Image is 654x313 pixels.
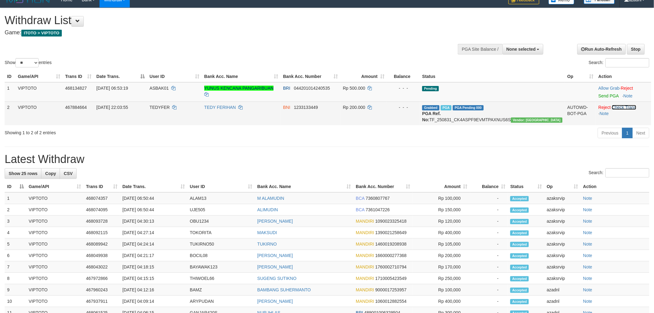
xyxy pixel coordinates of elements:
td: 468074357 [83,192,120,204]
a: MAKSUDI [257,230,277,235]
td: azaksrvip [544,273,581,284]
a: Note [600,111,609,116]
th: Op: activate to sort column ascending [544,181,581,192]
span: Copy 1660000277368 to clipboard [375,253,406,258]
td: [DATE] 04:15:15 [120,273,187,284]
td: VIPTOTO [15,82,63,102]
span: Accepted [510,196,529,201]
td: 5 [5,238,26,250]
th: Status [420,71,565,82]
td: Rp 150,000 [413,204,470,216]
span: [DATE] 22:03:55 [96,105,128,110]
input: Search: [605,58,649,67]
th: Game/API: activate to sort column ascending [26,181,83,192]
td: 6 [5,250,26,261]
span: Copy 1060012882554 to clipboard [375,299,406,304]
a: ALIMUDIN [257,207,278,212]
a: Send PGA [598,93,618,98]
a: SUGENG SUTIKNO [257,276,297,281]
label: Show entries [5,58,52,67]
a: Run Auto-Refresh [577,44,626,54]
th: Amount: activate to sort column ascending [413,181,470,192]
span: Copy 1760002710794 to clipboard [375,264,406,269]
td: Rp 120,000 [413,216,470,227]
td: OBU1234 [187,216,255,227]
a: CSV [60,168,77,179]
td: [DATE] 06:50:44 [120,204,187,216]
td: - [470,204,508,216]
td: TUKIRNO50 [187,238,255,250]
span: Rp 200.000 [343,105,365,110]
span: MANDIRI [356,242,374,247]
span: Accepted [510,230,529,236]
td: · · [596,101,651,125]
th: Game/API: activate to sort column ascending [15,71,63,82]
td: 4 [5,227,26,238]
a: YUNUS KENCANA PANGARIBUAN [204,86,274,91]
td: 468092115 [83,227,120,238]
td: VIPTOTO [26,216,83,227]
td: 7 [5,261,26,273]
a: Show 25 rows [5,168,41,179]
span: Copy [45,171,56,176]
td: 8 [5,273,26,284]
th: User ID: activate to sort column ascending [187,181,255,192]
span: MANDIRI [356,276,374,281]
a: Note [583,287,592,292]
a: Previous [598,128,622,138]
td: Rp 100,000 [413,284,470,296]
a: TEDY FERIHAN [204,105,236,110]
label: Search: [589,168,649,178]
td: - [470,261,508,273]
span: MANDIRI [356,299,374,304]
label: Search: [589,58,649,67]
span: Accepted [510,219,529,224]
span: MANDIRI [356,219,374,224]
h1: Latest Withdraw [5,153,649,165]
th: Date Trans.: activate to sort column descending [94,71,147,82]
a: 1 [622,128,633,138]
span: Copy 044201014240535 to clipboard [294,86,330,91]
td: 467972866 [83,273,120,284]
span: BRI [283,86,290,91]
a: Stop [627,44,645,54]
td: 468089942 [83,238,120,250]
td: azadnl [544,296,581,307]
th: ID [5,71,15,82]
th: Status: activate to sort column ascending [508,181,544,192]
a: Allow Grab [598,86,619,91]
span: Marked by azaksrvip [441,105,452,110]
td: 468049938 [83,250,120,261]
td: VIPTOTO [26,238,83,250]
td: VIPTOTO [26,227,83,238]
a: [PERSON_NAME] [257,253,293,258]
td: 9 [5,284,26,296]
span: [DATE] 06:53:19 [96,86,128,91]
td: [DATE] 04:27:14 [120,227,187,238]
th: ID: activate to sort column descending [5,181,26,192]
td: VIPTOTO [26,250,83,261]
span: MANDIRI [356,287,374,292]
td: azaksrvip [544,261,581,273]
span: Copy 1390021258649 to clipboard [375,230,406,235]
th: Trans ID: activate to sort column ascending [63,71,94,82]
td: azaksrvip [544,192,581,204]
th: Trans ID: activate to sort column ascending [83,181,120,192]
span: Grabbed [422,105,440,110]
td: [DATE] 04:21:17 [120,250,187,261]
span: CSV [64,171,73,176]
td: Rp 250,000 [413,273,470,284]
span: Copy 7360807767 to clipboard [366,196,390,201]
th: Action [596,71,651,82]
a: TUKIRNO [257,242,277,247]
span: TEDYFER [150,105,170,110]
span: Accepted [510,253,529,259]
span: Accepted [510,208,529,213]
td: - [470,192,508,204]
a: [PERSON_NAME] [257,299,293,304]
td: VIPTOTO [26,204,83,216]
div: Showing 1 to 2 of 2 entries [5,127,268,136]
td: 2 [5,101,15,125]
td: VIPTOTO [26,261,83,273]
td: 467937911 [83,296,120,307]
